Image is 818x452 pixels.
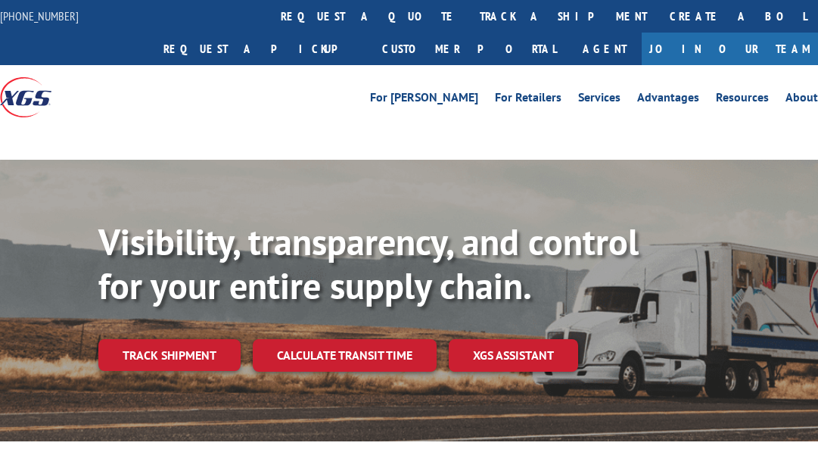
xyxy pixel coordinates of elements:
a: Request a pickup [152,33,371,65]
a: Calculate transit time [253,339,437,372]
b: Visibility, transparency, and control for your entire supply chain. [98,218,639,309]
a: For [PERSON_NAME] [370,92,478,108]
a: For Retailers [495,92,561,108]
a: Join Our Team [642,33,818,65]
a: Advantages [637,92,699,108]
a: XGS ASSISTANT [449,339,578,372]
a: Services [578,92,620,108]
a: Track shipment [98,339,241,371]
a: Customer Portal [371,33,568,65]
a: Resources [716,92,769,108]
a: About [785,92,818,108]
a: Agent [568,33,642,65]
